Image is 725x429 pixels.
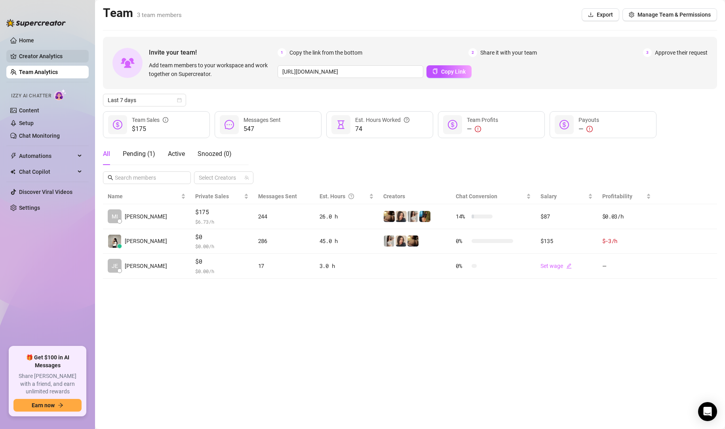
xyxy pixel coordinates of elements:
div: All [103,149,110,159]
img: Milly [419,211,430,222]
span: $0 [195,257,249,266]
a: Creator Analytics [19,50,82,63]
span: [PERSON_NAME] [125,212,167,221]
span: Earn now [32,402,55,408]
div: 3.0 h [320,262,374,270]
span: MI [112,212,118,221]
span: calendar [177,98,182,103]
img: Nina [396,211,407,222]
span: JE [112,262,118,270]
div: Est. Hours [320,192,367,201]
span: arrow-right [58,402,63,408]
a: Home [19,37,34,44]
span: setting [629,12,634,17]
span: Salary [540,193,557,199]
button: Earn nowarrow-right [13,399,82,412]
span: $ 0.00 /h [195,242,249,250]
span: Payouts [578,117,599,123]
img: Chat Copilot [10,169,15,175]
span: Copy the link from the bottom [289,48,362,57]
span: dollar-circle [448,120,457,129]
span: 547 [244,124,281,134]
span: Invite your team! [149,47,278,57]
span: Active [168,150,185,158]
span: Profitability [602,193,632,199]
span: 1 [278,48,286,57]
img: logo-BBDzfeDw.svg [6,19,66,27]
span: Name [108,192,179,201]
a: Set wageedit [540,263,572,269]
a: Setup [19,120,34,126]
a: Discover Viral Videos [19,189,72,195]
div: 17 [258,262,310,270]
button: Copy Link [426,65,472,78]
div: $-3 /h [602,237,651,245]
span: Automations [19,150,75,162]
span: download [588,12,594,17]
span: Last 7 days [108,94,181,106]
td: — [598,254,656,279]
a: Team Analytics [19,69,58,75]
span: Export [597,11,613,18]
span: team [244,175,249,180]
span: 3 [643,48,652,57]
div: — [578,124,599,134]
span: Private Sales [195,193,229,199]
span: 74 [355,124,409,134]
button: Export [582,8,619,21]
div: — [467,124,498,134]
span: hourglass [336,120,346,129]
div: $135 [540,237,592,245]
span: $175 [195,207,249,217]
span: question-circle [404,116,409,124]
img: Sofia Zamantha … [108,235,121,248]
h2: Team [103,6,182,21]
a: Chat Monitoring [19,133,60,139]
span: 0 % [456,262,468,270]
span: edit [566,263,572,269]
span: Add team members to your workspace and work together on Supercreator. [149,61,274,78]
span: [PERSON_NAME] [125,237,167,245]
span: message [225,120,234,129]
span: 0 % [456,237,468,245]
span: 2 [468,48,477,57]
span: dollar-circle [113,120,122,129]
span: Team Profits [467,117,498,123]
span: Messages Sent [244,117,281,123]
span: $0 [195,232,249,242]
span: copy [432,68,438,74]
img: Nina [407,211,419,222]
div: 286 [258,237,310,245]
span: $ 0.00 /h [195,267,249,275]
a: Content [19,107,39,114]
span: Chat Conversion [456,193,497,199]
img: Nina [396,235,407,247]
span: 🎁 Get $100 in AI Messages [13,354,82,369]
div: $0.03 /h [602,212,651,221]
span: search [108,175,113,180]
span: info-circle [163,116,168,124]
div: 244 [258,212,310,221]
span: Manage Team & Permissions [637,11,711,18]
img: AI Chatter [54,89,67,101]
span: question-circle [348,192,354,201]
div: $87 [540,212,592,221]
span: thunderbolt [10,153,17,159]
span: exclamation-circle [475,126,481,132]
span: 3 team members [137,11,182,19]
div: Team Sales [132,116,168,124]
span: Copy Link [441,68,466,75]
span: [PERSON_NAME] [125,262,167,270]
span: dollar-circle [559,120,569,129]
img: Nina [384,235,395,247]
span: exclamation-circle [586,126,593,132]
span: Share [PERSON_NAME] with a friend, and earn unlimited rewards [13,372,82,396]
span: Approve their request [655,48,708,57]
span: 14 % [456,212,468,221]
span: $175 [132,124,168,134]
span: Snoozed ( 0 ) [198,150,232,158]
span: Chat Copilot [19,165,75,178]
button: Manage Team & Permissions [622,8,717,21]
span: Share it with your team [480,48,537,57]
span: Messages Sent [258,193,297,199]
